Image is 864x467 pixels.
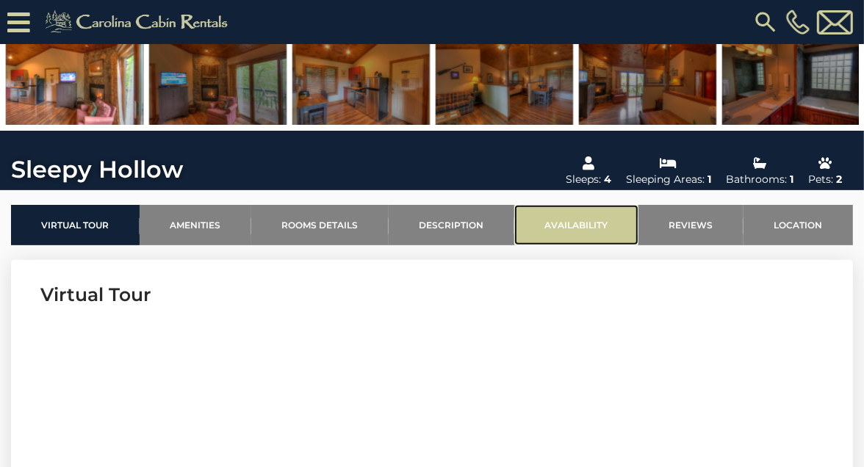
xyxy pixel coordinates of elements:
a: Availability [514,205,638,245]
img: 163260941 [579,33,716,125]
h3: Virtual Tour [40,282,824,308]
a: [PHONE_NUMBER] [782,10,813,35]
img: 163260931 [436,33,573,125]
a: Amenities [140,205,251,245]
img: 163260944 [6,33,143,125]
img: 163260940 [292,33,430,125]
img: search-regular.svg [752,9,779,35]
a: Rooms Details [251,205,389,245]
img: Khaki-logo.png [37,7,240,37]
img: 163260945 [149,33,287,125]
a: Location [744,205,853,245]
a: Virtual Tour [11,205,140,245]
img: 163260947 [722,33,860,125]
a: Reviews [638,205,744,245]
a: Description [389,205,514,245]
